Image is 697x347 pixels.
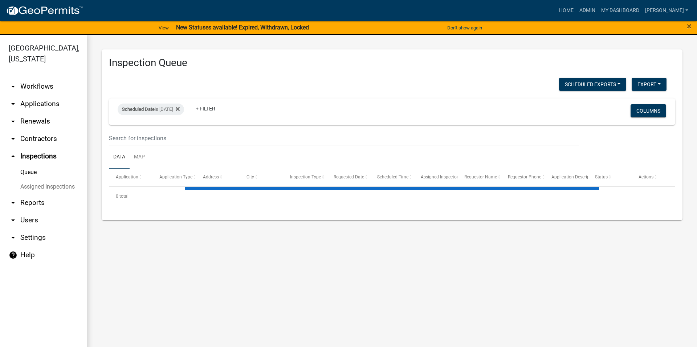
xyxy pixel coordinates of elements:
a: View [156,22,172,34]
datatable-header-cell: Application Description [545,169,588,186]
i: arrow_drop_down [9,198,17,207]
span: City [246,174,254,179]
a: My Dashboard [598,4,642,17]
button: Export [632,78,667,91]
datatable-header-cell: Actions [632,169,675,186]
datatable-header-cell: Application [109,169,152,186]
span: Application [116,174,138,179]
span: Actions [639,174,653,179]
datatable-header-cell: Requested Date [327,169,370,186]
i: arrow_drop_down [9,117,17,126]
i: arrow_drop_down [9,216,17,225]
span: Assigned Inspector [421,174,458,179]
i: arrow_drop_down [9,233,17,242]
strong: New Statuses available! Expired, Withdrawn, Locked [176,24,309,31]
i: arrow_drop_up [9,152,17,161]
div: 0 total [109,187,675,205]
span: Requestor Phone [508,174,541,179]
div: is [DATE] [118,104,184,115]
datatable-header-cell: Assigned Inspector [414,169,457,186]
a: Map [130,146,149,169]
i: arrow_drop_down [9,100,17,108]
button: Scheduled Exports [559,78,626,91]
span: × [687,21,692,31]
datatable-header-cell: City [240,169,283,186]
span: Application Type [159,174,192,179]
span: Status [595,174,608,179]
span: Requested Date [334,174,364,179]
datatable-header-cell: Status [588,169,632,186]
input: Search for inspections [109,131,579,146]
datatable-header-cell: Requestor Name [457,169,501,186]
button: Columns [631,104,666,117]
span: Address [203,174,219,179]
a: Admin [576,4,598,17]
button: Close [687,22,692,31]
a: [PERSON_NAME] [642,4,691,17]
datatable-header-cell: Requestor Phone [501,169,545,186]
i: arrow_drop_down [9,134,17,143]
datatable-header-cell: Application Type [152,169,196,186]
a: Home [556,4,576,17]
span: Application Description [551,174,597,179]
span: Requestor Name [464,174,497,179]
span: Inspection Type [290,174,321,179]
h3: Inspection Queue [109,57,675,69]
span: Scheduled Time [377,174,408,179]
a: Data [109,146,130,169]
datatable-header-cell: Scheduled Time [370,169,414,186]
datatable-header-cell: Address [196,169,240,186]
datatable-header-cell: Inspection Type [283,169,327,186]
i: arrow_drop_down [9,82,17,91]
i: help [9,251,17,259]
span: Scheduled Date [122,106,155,112]
a: + Filter [190,102,221,115]
button: Don't show again [444,22,485,34]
